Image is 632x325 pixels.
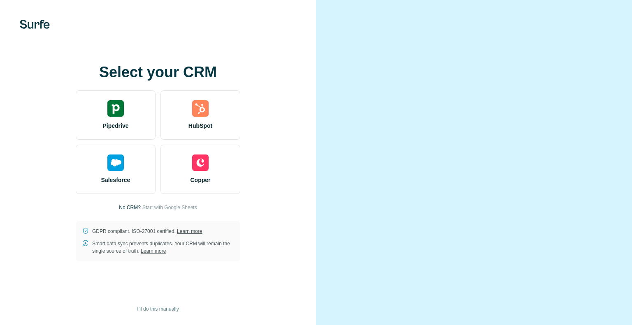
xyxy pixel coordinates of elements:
img: pipedrive's logo [107,100,124,117]
p: Smart data sync prevents duplicates. Your CRM will remain the single source of truth. [92,240,234,255]
span: Pipedrive [102,122,128,130]
p: No CRM? [119,204,141,211]
img: copper's logo [192,154,209,171]
span: Copper [191,176,211,184]
button: I’ll do this manually [131,303,184,315]
span: I’ll do this manually [137,305,179,313]
img: Surfe's logo [20,20,50,29]
a: Learn more [177,228,202,234]
p: GDPR compliant. ISO-27001 certified. [92,228,202,235]
img: hubspot's logo [192,100,209,117]
a: Learn more [141,248,166,254]
span: HubSpot [188,122,212,130]
h1: Select your CRM [76,64,240,81]
button: Start with Google Sheets [142,204,197,211]
span: Salesforce [101,176,130,184]
img: salesforce's logo [107,154,124,171]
